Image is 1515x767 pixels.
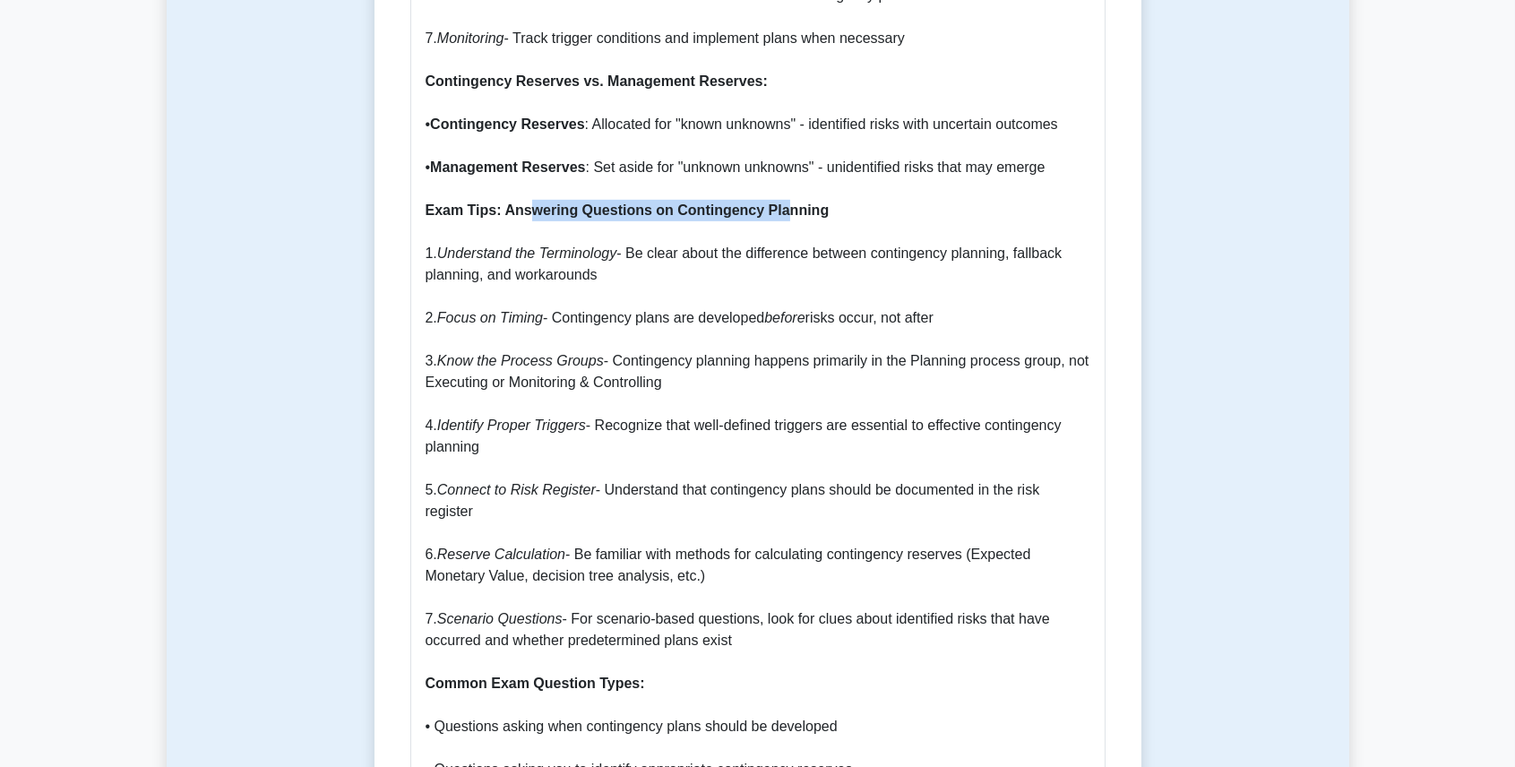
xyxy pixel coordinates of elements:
i: Scenario Questions [437,611,563,626]
i: Connect to Risk Register [437,482,596,497]
b: Common Exam Question Types: [426,676,645,691]
i: Understand the Terminology [437,246,616,261]
i: Monitoring [437,30,504,46]
i: Focus on Timing [437,310,543,325]
b: Management Reserves [430,159,585,175]
i: Know the Process Groups [437,353,604,368]
i: before [764,310,805,325]
b: Contingency Reserves [430,116,585,132]
b: Exam Tips: Answering Questions on Contingency Planning [426,203,830,218]
i: Reserve Calculation [437,547,565,562]
i: Identify Proper Triggers [437,418,586,433]
b: Contingency Reserves vs. Management Reserves: [426,73,768,89]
